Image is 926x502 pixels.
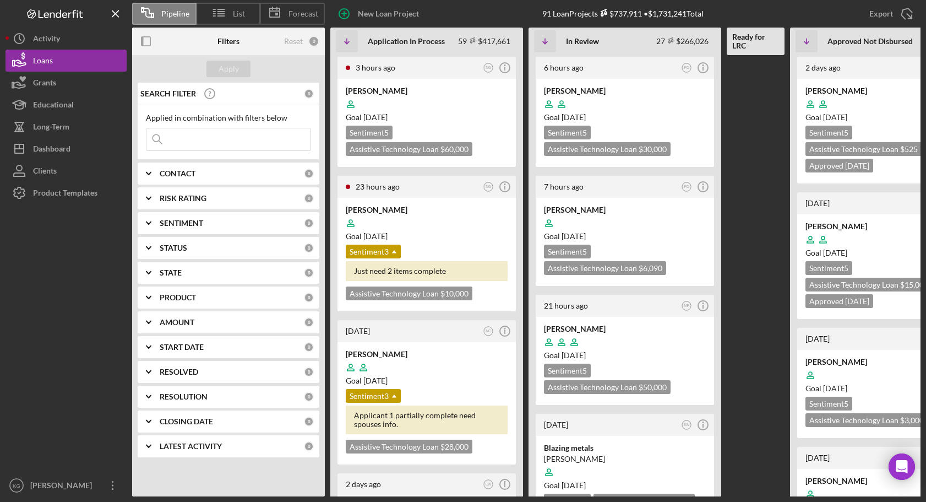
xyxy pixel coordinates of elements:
[566,37,599,46] b: In Review
[544,261,666,275] div: Assistive Technology Loan
[140,89,196,98] b: SEARCH FILTER
[544,481,586,490] span: Goal
[544,204,706,215] div: [PERSON_NAME]
[160,169,195,178] b: CONTACT
[308,36,319,47] div: 0
[486,483,492,487] text: EW
[639,263,662,273] span: $6,090
[6,182,127,204] button: Product Templates
[33,50,53,74] div: Loans
[6,116,127,138] button: Long-Term
[544,454,706,465] div: [PERSON_NAME]
[805,397,852,411] div: Sentiment 5
[330,3,430,25] button: New Loan Project
[160,442,222,451] b: LATEST ACTIVITY
[440,289,469,298] span: $10,000
[6,474,127,496] button: KG[PERSON_NAME]
[481,61,496,75] button: NG
[481,180,496,195] button: NG
[346,245,401,258] div: Sentiment 3
[160,194,206,203] b: RISK RATING
[827,37,913,46] b: Approved Not Disbursed
[33,116,69,141] div: Long-Term
[486,66,491,69] text: NG
[336,55,518,169] a: 3 hours agoNG[PERSON_NAME]Goal [DATE]Sentiment5Assistive Technology Loan $60,000
[805,142,922,156] div: Assistive Technology Loan $525
[346,389,401,403] div: Sentiment 3
[440,442,469,451] span: $28,000
[639,144,667,154] span: $30,000
[160,293,196,302] b: PRODUCT
[233,9,245,18] span: List
[684,423,690,427] text: EW
[458,36,510,46] div: 59 $417,661
[805,248,847,257] span: Goal
[304,392,314,402] div: 0
[346,85,508,96] div: [PERSON_NAME]
[562,112,586,122] time: 11/06/2025
[160,417,213,426] b: CLOSING DATE
[346,406,508,434] div: Applicant 1 partially complete need spouses info.
[336,319,518,466] a: [DATE]NG[PERSON_NAME]Goal [DATE]Sentiment3Applicant 1 partially complete need spouses info.Assist...
[284,37,303,46] div: Reset
[823,384,847,393] time: 10/23/2025
[219,61,239,77] div: Apply
[6,72,127,94] button: Grants
[544,142,671,156] div: Assistive Technology Loan
[534,55,716,169] a: 6 hours agoFC[PERSON_NAME]Goal [DATE]Sentiment5Assistive Technology Loan $30,000
[6,138,127,160] a: Dashboard
[363,112,388,122] time: 11/09/2025
[805,334,830,343] time: 2025-09-25 18:57
[304,342,314,352] div: 0
[206,61,250,77] button: Apply
[805,159,873,172] div: Approved [DATE]
[805,384,847,393] span: Goal
[161,9,189,18] span: Pipeline
[805,261,852,275] div: Sentiment 5
[217,37,239,46] b: Filters
[363,231,388,241] time: 11/08/2025
[304,367,314,377] div: 0
[356,182,400,191] time: 2025-10-10 00:50
[356,63,395,72] time: 2025-10-10 20:07
[33,182,97,207] div: Product Templates
[160,219,203,228] b: SENTIMENT
[544,182,584,191] time: 2025-10-10 16:08
[544,380,671,394] div: Assistive Technology Loan
[805,198,830,208] time: 2025-10-02 04:23
[358,3,419,25] div: New Loan Project
[304,193,314,203] div: 0
[823,112,847,122] time: 10/31/2025
[544,350,586,360] span: Goal
[160,268,182,277] b: STATE
[6,50,127,72] button: Loans
[562,231,586,241] time: 11/08/2025
[6,160,127,182] a: Clients
[679,418,694,433] button: EW
[33,94,74,118] div: Educational
[544,442,706,454] div: Blazing metals
[858,3,920,25] button: Export
[544,323,706,334] div: [PERSON_NAME]
[6,94,127,116] button: Educational
[304,441,314,451] div: 0
[534,293,716,407] a: 21 hours agoMF[PERSON_NAME]Goal [DATE]Sentiment5Assistive Technology Loan $50,000
[346,440,472,454] div: Assistive Technology Loan
[28,474,99,499] div: [PERSON_NAME]
[639,382,667,392] span: $50,000
[900,415,924,425] span: $3,000
[805,63,841,72] time: 2025-10-08 16:28
[544,364,591,377] div: Sentiment 5
[346,376,388,385] span: Goal
[6,28,127,50] button: Activity
[160,318,194,327] b: AMOUNT
[346,349,508,360] div: [PERSON_NAME]
[562,350,586,360] time: 10/22/2025
[544,63,584,72] time: 2025-10-10 17:40
[304,169,314,179] div: 0
[805,126,852,139] div: Sentiment 5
